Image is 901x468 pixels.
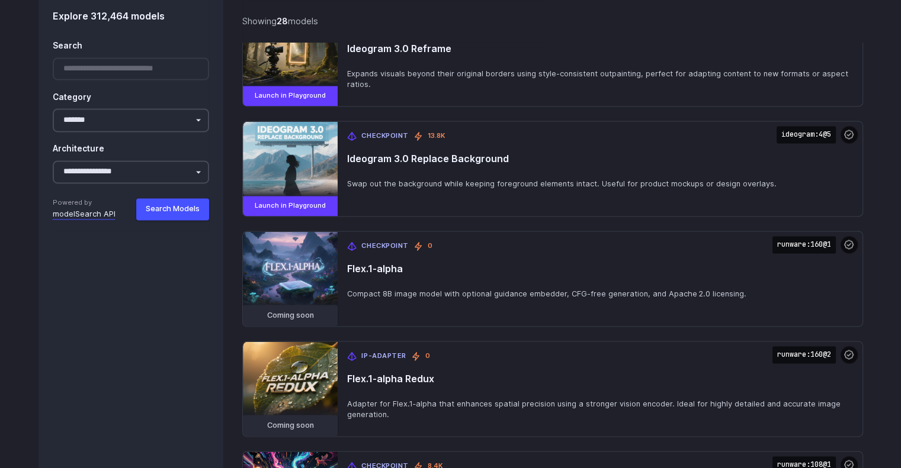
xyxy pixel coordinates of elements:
span: Swap out the background while keeping foreground elements intact. Useful for product mockups or d... [347,179,852,189]
span: Expands visuals beyond their original borders using style-consistent outpainting, perfect for ada... [347,69,852,90]
span: IP-Adapter [361,351,406,362]
span: Checkpoint [361,241,409,251]
button: Search Models [136,199,209,220]
code: runware:160@1 [772,236,836,253]
code: ideogram:4@5 [777,126,836,143]
select: Architecture [53,160,210,183]
img: Ideogram 3.0 Replace Background [243,121,338,197]
span: Powered by [53,198,116,209]
strong: 28 [277,16,288,26]
div: Showing models [242,14,318,28]
span: Ideogram 3.0 Replace Background [347,153,852,164]
label: Architecture [53,143,104,156]
span: Adapter for Flex.1‑alpha that enhances spatial precision using a stronger vision encoder. Ideal f... [347,399,852,420]
img: Flex.1‑alpha [243,231,338,307]
code: runware:160@2 [772,346,836,363]
img: Flex.1‑alpha Redux [243,341,338,417]
div: Explore 312,464 models [53,9,210,25]
select: Category [53,109,210,132]
label: Search [53,40,82,53]
span: Ideogram 3.0 Reframe [347,43,852,54]
span: 13.8K [428,131,445,141]
span: Checkpoint [361,131,409,141]
span: 0 [428,241,432,251]
img: Ideogram 3.0 Reframe [243,11,338,87]
a: modelSearch API [53,209,116,221]
span: Flex.1‑alpha [347,263,852,275]
span: Compact 8B image model with optional guidance embedder, CFG-free generation, and Apache 2.0 licen... [347,289,852,299]
span: 0 [425,351,430,362]
span: Flex.1‑alpha Redux [347,373,852,385]
label: Category [53,91,91,104]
